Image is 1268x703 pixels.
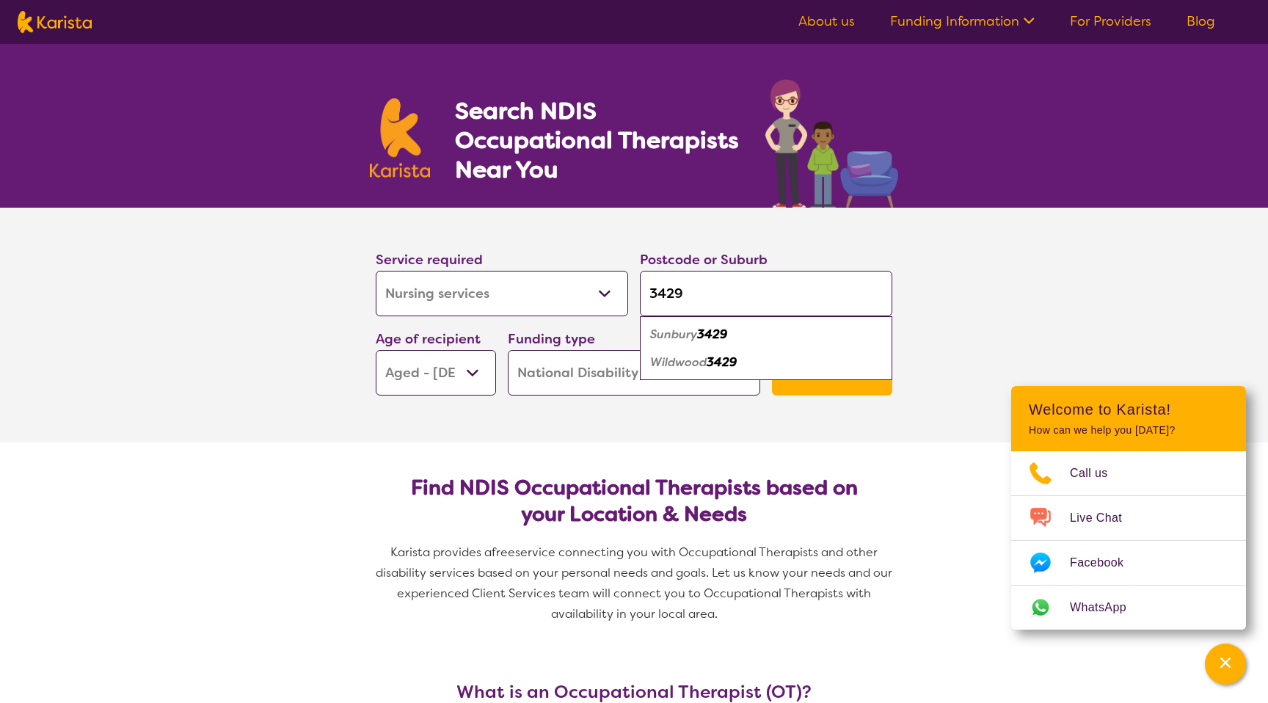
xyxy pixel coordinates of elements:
[1070,12,1151,30] a: For Providers
[370,682,898,702] h3: What is an Occupational Therapist (OT)?
[1011,451,1246,630] ul: Choose channel
[765,79,898,208] img: occupational-therapy
[1029,401,1228,418] h2: Welcome to Karista!
[1070,507,1140,529] span: Live Chat
[370,98,430,178] img: Karista logo
[1070,597,1144,619] span: WhatsApp
[640,251,768,269] label: Postcode or Suburb
[18,11,92,33] img: Karista logo
[1029,424,1228,437] p: How can we help you [DATE]?
[1187,12,1215,30] a: Blog
[1070,552,1141,574] span: Facebook
[650,327,697,342] em: Sunbury
[1070,462,1126,484] span: Call us
[697,327,727,342] em: 3429
[647,349,885,376] div: Wildwood 3429
[1011,586,1246,630] a: Web link opens in a new tab.
[650,354,707,370] em: Wildwood
[640,271,892,316] input: Type
[647,321,885,349] div: Sunbury 3429
[1205,644,1246,685] button: Channel Menu
[390,544,492,560] span: Karista provides a
[1011,386,1246,630] div: Channel Menu
[798,12,855,30] a: About us
[508,330,595,348] label: Funding type
[492,544,515,560] span: free
[455,96,740,184] h1: Search NDIS Occupational Therapists Near You
[387,475,881,528] h2: Find NDIS Occupational Therapists based on your Location & Needs
[376,251,483,269] label: Service required
[890,12,1035,30] a: Funding Information
[376,330,481,348] label: Age of recipient
[376,544,895,622] span: service connecting you with Occupational Therapists and other disability services based on your p...
[707,354,737,370] em: 3429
